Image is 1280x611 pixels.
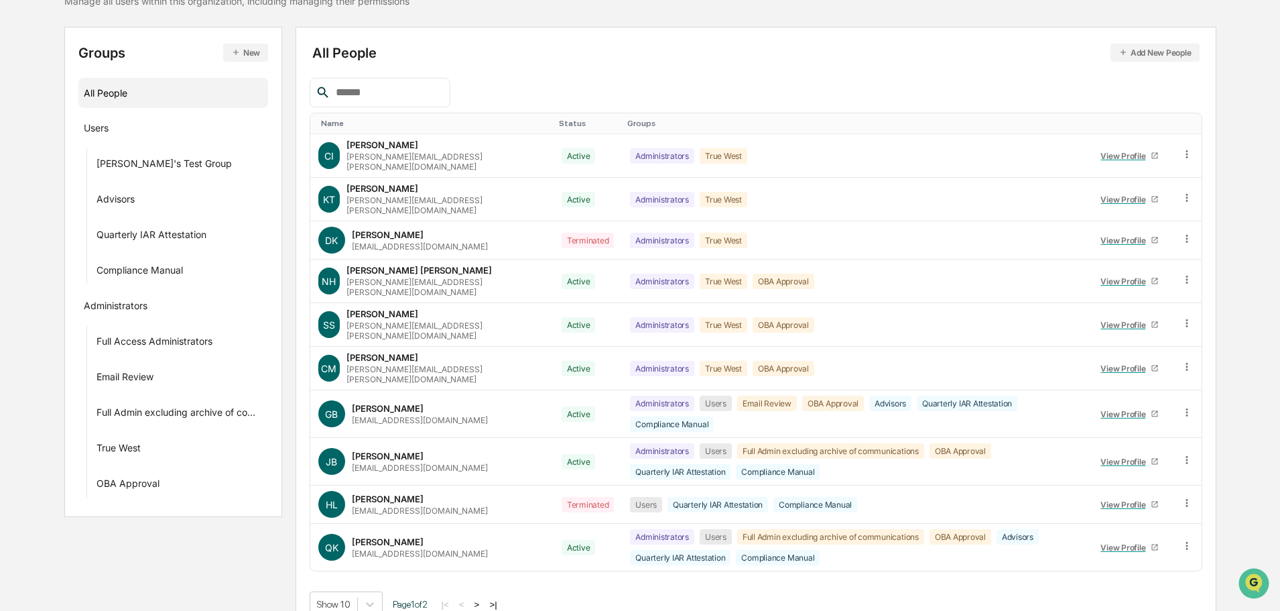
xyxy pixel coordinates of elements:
span: CM [321,363,336,374]
div: OBA Approval [930,529,991,545]
div: [PERSON_NAME] [PERSON_NAME] [346,265,492,276]
span: HL [326,499,338,510]
div: Advisors [97,193,135,209]
div: Compliance Manual [736,550,820,565]
div: OBA Approval [802,396,864,411]
div: Compliance Manual [630,416,714,432]
div: Users [700,443,732,459]
span: Data Lookup [27,195,84,208]
div: View Profile [1100,235,1151,245]
div: [PERSON_NAME][EMAIL_ADDRESS][PERSON_NAME][DOMAIN_NAME] [346,195,546,215]
div: Active [562,406,596,422]
a: Powered byPylon [94,227,162,237]
div: Full Admin excluding archive of communications [737,529,924,545]
div: Full Admin excluding archive of communications [737,443,924,459]
div: [PERSON_NAME] [346,183,418,194]
div: Quarterly IAR Attestation [917,396,1017,411]
div: View Profile [1100,364,1151,374]
div: Start new chat [46,103,220,116]
div: View Profile [1100,500,1151,510]
a: View Profile [1095,451,1165,472]
div: All People [312,44,1200,62]
div: Users [700,529,732,545]
div: True West [700,233,747,248]
button: Add New People [1110,44,1200,62]
div: View Profile [1100,457,1151,467]
div: 🖐️ [13,170,24,181]
div: [EMAIL_ADDRESS][DOMAIN_NAME] [352,415,488,425]
div: Full Admin excluding archive of communications [97,406,263,423]
div: Administrators [630,233,694,248]
div: [PERSON_NAME]'s Test Group [97,158,232,174]
span: Pylon [133,227,162,237]
button: Start new chat [228,107,244,123]
div: Email Review [97,371,153,387]
span: QK [325,542,338,553]
div: Active [562,317,596,333]
div: Compliance Manual [97,264,183,280]
iframe: Open customer support [1237,567,1273,603]
div: Administrators [84,300,147,316]
div: All People [84,82,263,104]
div: 🔎 [13,196,24,207]
button: > [470,599,484,610]
div: OBA Approval [930,443,991,459]
div: [PERSON_NAME] [352,494,424,504]
div: Advisors [869,396,911,411]
a: View Profile [1095,404,1165,425]
div: View Profile [1100,276,1151,286]
span: JB [326,456,337,467]
div: Active [562,148,596,164]
a: 🖐️Preclearance [8,164,92,188]
a: View Profile [1095,494,1165,515]
input: Clear [35,61,221,75]
div: Administrators [630,396,694,411]
div: Toggle SortBy [1183,119,1196,128]
div: Users [700,396,732,411]
div: True West [700,148,747,164]
div: Toggle SortBy [321,119,548,128]
span: Preclearance [27,169,86,182]
a: View Profile [1095,537,1165,558]
div: [PERSON_NAME][EMAIL_ADDRESS][PERSON_NAME][DOMAIN_NAME] [346,152,546,172]
div: Active [562,192,596,207]
span: SS [323,319,335,331]
a: View Profile [1095,230,1165,251]
div: Groups [78,44,269,62]
div: [PERSON_NAME][EMAIL_ADDRESS][PERSON_NAME][DOMAIN_NAME] [346,277,546,297]
span: GB [325,408,338,420]
span: Page 1 of 2 [393,599,428,610]
span: NH [322,276,336,287]
a: View Profile [1095,146,1165,166]
button: < [455,599,468,610]
span: CI [324,150,334,162]
div: OBA Approval [753,361,814,376]
div: Administrators [630,529,694,545]
div: Terminated [562,497,615,512]
div: OBA Approval [97,478,159,494]
div: OBA Approval [753,317,814,333]
div: [PERSON_NAME][EMAIL_ADDRESS][PERSON_NAME][DOMAIN_NAME] [346,364,546,384]
a: View Profile [1095,189,1165,210]
div: 🗄️ [97,170,108,181]
a: View Profile [1095,315,1165,335]
div: We're available if you need us! [46,116,170,127]
div: [EMAIL_ADDRESS][DOMAIN_NAME] [352,463,488,473]
div: Advisors [997,529,1039,545]
div: [PERSON_NAME][EMAIL_ADDRESS][PERSON_NAME][DOMAIN_NAME] [346,321,546,341]
div: True West [700,274,747,289]
div: [PERSON_NAME] [346,309,418,319]
button: |< [438,599,453,610]
div: Quarterly IAR Attestation [97,229,206,245]
div: Toggle SortBy [627,119,1082,128]
img: 1746055101610-c473b297-6a78-478c-a979-82029cc54cd1 [13,103,38,127]
div: View Profile [1100,195,1151,205]
div: Administrators [630,148,694,164]
div: Active [562,361,596,376]
div: View Profile [1100,320,1151,330]
div: View Profile [1100,151,1151,161]
div: True West [97,442,141,458]
div: Toggle SortBy [1092,119,1167,128]
div: Administrators [630,317,694,333]
div: Administrators [630,443,694,459]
